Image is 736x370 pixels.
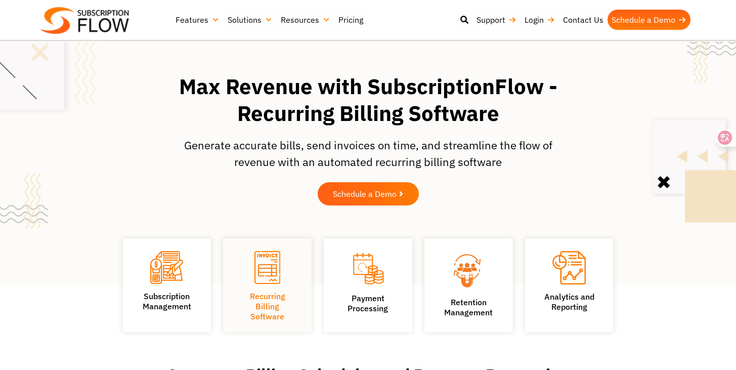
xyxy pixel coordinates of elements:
a: Retention Management [444,297,493,317]
a: SubscriptionManagement [143,291,191,311]
h1: Max Revenue with SubscriptionFlow - Recurring Billing Software [158,73,578,127]
a: Resources [277,10,334,30]
a: Features [171,10,224,30]
img: Recurring Billing Software icon [254,251,280,284]
a: Schedule a Demo [608,10,690,30]
img: Subscription Management icon [150,251,183,284]
a: Pricing [334,10,367,30]
a: Contact Us [559,10,608,30]
a: Support [472,10,521,30]
img: Retention Management icon [440,251,498,290]
span: Schedule a Demo [333,190,397,198]
img: Subscriptionflow [40,7,129,34]
a: Analytics andReporting [544,292,594,312]
p: Generate accurate bills, send invoices on time, and streamline the flow of revenue with an automa... [184,137,553,170]
a: Schedule a Demo [318,182,419,205]
img: Analytics and Reporting icon [552,251,586,284]
img: Payment Processing icon [352,251,384,286]
a: Solutions [224,10,277,30]
a: PaymentProcessing [348,293,388,313]
a: Recurring Billing Software [250,291,285,321]
a: Login [521,10,559,30]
